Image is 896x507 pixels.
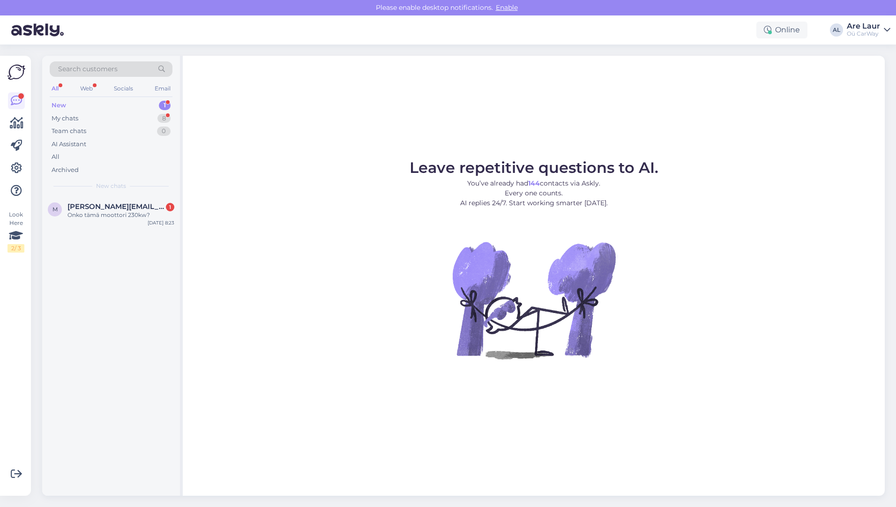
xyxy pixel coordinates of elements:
div: Socials [112,82,135,95]
div: 1 [166,203,174,211]
b: 144 [528,179,540,187]
div: [DATE] 8:23 [148,219,174,226]
div: Online [756,22,807,38]
div: New [52,101,66,110]
div: All [50,82,60,95]
span: Enable [493,3,521,12]
span: New chats [96,182,126,190]
div: AL [830,23,843,37]
span: Search customers [58,64,118,74]
div: Archived [52,165,79,175]
div: 2 / 3 [7,244,24,253]
div: Look Here [7,210,24,253]
img: Askly Logo [7,63,25,81]
div: AI Assistant [52,140,86,149]
div: 0 [157,127,171,136]
div: 8 [157,114,171,123]
p: You’ve already had contacts via Askly. Every one counts. AI replies 24/7. Start working smarter [... [410,179,658,208]
div: Are Laur [847,22,880,30]
div: All [52,152,60,162]
div: Web [78,82,95,95]
div: Team chats [52,127,86,136]
a: Are LaurOü CarWay [847,22,890,37]
div: Onko tämä moottori 230kw? [67,211,174,219]
div: Email [153,82,172,95]
span: markus.vertainen@gmail.com [67,202,165,211]
span: Leave repetitive questions to AI. [410,158,658,177]
div: Oü CarWay [847,30,880,37]
span: m [52,206,58,213]
div: My chats [52,114,78,123]
img: No Chat active [449,216,618,384]
div: 1 [159,101,171,110]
